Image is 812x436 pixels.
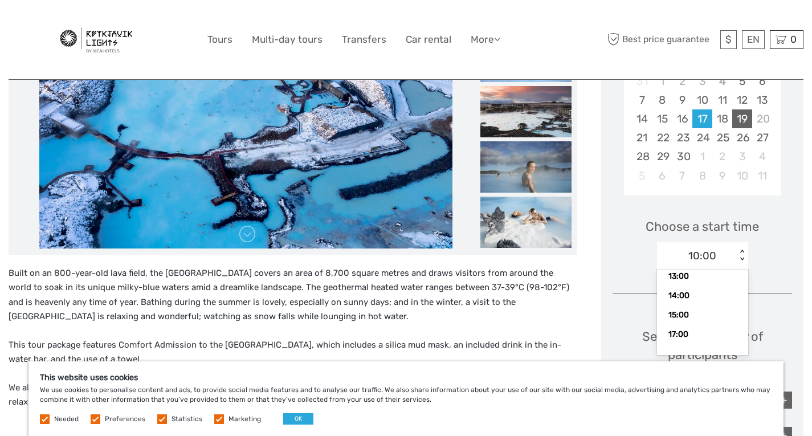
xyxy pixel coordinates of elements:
div: We use cookies to personalise content and ads, to provide social media features and to analyse ou... [28,361,784,436]
div: + [775,392,792,409]
label: Marketing [228,414,261,424]
span: Best price guarantee [605,30,717,49]
div: Choose Sunday, September 14th, 2025 [632,109,652,128]
div: Choose Wednesday, October 1st, 2025 [692,147,712,166]
div: Choose Friday, September 5th, 2025 [732,72,752,91]
div: Choose Friday, September 19th, 2025 [732,109,752,128]
a: Transfers [342,31,386,48]
div: Choose Monday, October 6th, 2025 [652,166,672,185]
label: Preferences [105,414,145,424]
img: c4924dd431864e80a2172f477fda7d15_slider_thumbnail.jpg [480,141,572,193]
h5: This website uses cookies [40,373,772,382]
div: Choose Tuesday, September 23rd, 2025 [672,128,692,147]
a: Car rental [406,31,451,48]
div: Choose Monday, September 8th, 2025 [652,91,672,109]
div: Choose Tuesday, September 30th, 2025 [672,147,692,166]
div: Choose Saturday, October 4th, 2025 [752,147,772,166]
div: Choose Wednesday, September 10th, 2025 [692,91,712,109]
span: 0 [789,34,798,45]
div: Choose Friday, September 26th, 2025 [732,128,752,147]
div: Choose Saturday, September 27th, 2025 [752,128,772,147]
div: Choose Thursday, September 11th, 2025 [712,91,732,109]
p: We're away right now. Please check back later! [16,20,129,29]
span: $ [725,34,732,45]
div: Choose Wednesday, October 8th, 2025 [692,166,712,185]
div: 14:00 [663,286,742,305]
div: Choose Thursday, October 9th, 2025 [712,166,732,185]
label: Needed [54,414,79,424]
div: Not available Sunday, October 5th, 2025 [632,166,652,185]
div: Choose Monday, September 22nd, 2025 [652,128,672,147]
div: Choose Sunday, September 28th, 2025 [632,147,652,166]
div: 17:00 [663,325,742,344]
div: Choose Sunday, September 7th, 2025 [632,91,652,109]
div: Choose Friday, September 12th, 2025 [732,91,752,109]
div: Choose Monday, September 15th, 2025 [652,109,672,128]
button: Open LiveChat chat widget [131,18,145,31]
a: Tours [207,31,232,48]
div: < > [737,250,746,262]
label: Statistics [172,414,202,424]
div: Choose Thursday, September 18th, 2025 [712,109,732,128]
div: Choose Wednesday, September 17th, 2025 [692,109,712,128]
span: Choose a start time [646,218,759,235]
div: Not available Thursday, September 4th, 2025 [712,72,732,91]
div: EN [742,30,765,49]
div: Choose Saturday, October 11th, 2025 [752,166,772,185]
p: Built on an 800-year-old lava field, the [GEOGRAPHIC_DATA] covers an area of 8,700 square metres ... [9,266,577,324]
div: Not available Monday, September 1st, 2025 [652,72,672,91]
p: This tour package features Comfort Admission to the [GEOGRAPHIC_DATA], which includes a silica mu... [9,338,577,367]
div: Choose Sunday, September 21st, 2025 [632,128,652,147]
div: 10:00 [688,248,716,263]
div: month 2025-09 [627,72,777,185]
div: Not available Wednesday, September 3rd, 2025 [692,72,712,91]
div: Choose Saturday, September 6th, 2025 [752,72,772,91]
div: Choose Thursday, October 2nd, 2025 [712,147,732,166]
div: Choose Tuesday, September 16th, 2025 [672,109,692,128]
div: Choose Saturday, September 13th, 2025 [752,91,772,109]
div: Not available Sunday, August 31st, 2025 [632,72,652,91]
div: Select the number of participants [613,328,792,380]
div: Not available Saturday, September 20th, 2025 [752,109,772,128]
img: 0431c665d87d4dce91f4c606e2f392cb_slider_thumbnail.jpg [480,197,572,248]
p: We also offer comfortable transportation to and from the [GEOGRAPHIC_DATA], so you don’t have to ... [9,381,577,410]
div: Choose Wednesday, September 24th, 2025 [692,128,712,147]
button: OK [283,413,313,425]
img: 5268672f5bf74d54bd9f54b6ca50f4cc_slider_thumbnail.jpg [480,86,572,137]
div: Choose Thursday, September 25th, 2025 [712,128,732,147]
img: 101-176c781a-b593-4ce4-a17a-dea0efa8a601_logo_big.jpg [60,27,132,52]
div: 13:00 [663,267,742,286]
div: Choose Tuesday, October 7th, 2025 [672,166,692,185]
a: Multi-day tours [252,31,323,48]
div: Not available Tuesday, September 2nd, 2025 [672,72,692,91]
div: Choose Tuesday, September 9th, 2025 [672,91,692,109]
a: More [471,31,500,48]
div: 15:00 [663,305,742,325]
div: Choose Friday, October 10th, 2025 [732,166,752,185]
div: Choose Friday, October 3rd, 2025 [732,147,752,166]
div: Choose Monday, September 29th, 2025 [652,147,672,166]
